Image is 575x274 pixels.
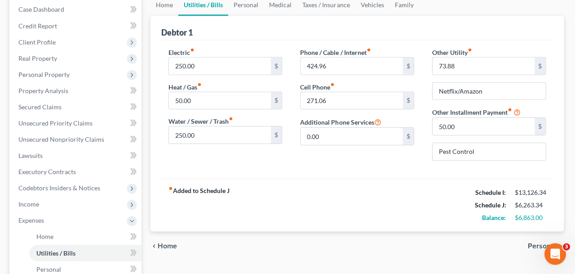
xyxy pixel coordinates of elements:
[13,148,142,164] a: Lawsuits
[38,233,55,241] span: Home
[557,243,564,250] i: chevron_right
[20,87,70,95] span: Property Analysis
[31,245,142,261] a: Utilities / Bills
[20,184,102,192] span: Codebtors Insiders & Notices
[38,249,77,257] span: Utilities / Bills
[20,39,57,46] span: Client Profile
[13,116,142,132] a: Unsecured Priority Claims
[367,48,372,53] i: fiber_manual_record
[528,243,564,250] button: Personal chevron_right
[169,187,230,225] strong: Added to Schedule J
[20,136,106,144] span: Unsecured Nonpriority Claims
[468,48,473,53] i: fiber_manual_record
[198,83,203,87] i: fiber_manual_record
[20,168,77,176] span: Executory Contracts
[515,201,546,210] div: $6,263.34
[515,214,546,223] div: $6,863.00
[169,117,234,126] label: Water / Sewer / Trash
[544,243,566,265] iframe: Intercom live chat
[159,243,178,250] span: Home
[20,22,58,30] span: Credit Report
[272,58,283,75] div: $
[403,93,414,110] div: $
[433,58,535,75] input: --
[272,93,283,110] div: $
[13,132,142,148] a: Unsecured Nonpriority Claims
[272,127,283,144] div: $
[433,48,473,58] label: Other Utility
[433,118,535,135] input: --
[476,189,506,197] strong: Schedule I:
[563,243,570,251] span: 3
[20,55,58,63] span: Real Property
[20,152,44,160] span: Lawsuits
[170,93,272,110] input: --
[433,83,546,100] input: Specify...
[482,214,506,222] strong: Balance:
[20,201,40,208] span: Income
[13,164,142,180] a: Executory Contracts
[508,108,513,112] i: fiber_manual_record
[169,83,203,92] label: Heat / Gas
[20,71,71,79] span: Personal Property
[20,217,45,225] span: Expenses
[20,120,94,127] span: Unsecured Priority Claims
[301,93,403,110] input: --
[170,127,272,144] input: --
[403,128,414,145] div: $
[13,18,142,35] a: Credit Report
[301,128,403,145] input: --
[20,6,66,14] span: Case Dashboard
[535,118,546,135] div: $
[301,48,372,58] label: Phone / Cable / Internet
[162,27,194,38] div: Debtor 1
[301,83,336,92] label: Cell Phone
[31,229,142,245] a: Home
[169,48,195,58] label: Electric
[13,83,142,99] a: Property Analysis
[301,117,382,128] label: Additional Phone Services
[403,58,414,75] div: $
[433,144,546,161] input: Specify...
[38,265,62,273] span: Personal
[331,83,336,87] i: fiber_manual_record
[151,243,159,250] i: chevron_left
[433,108,513,117] label: Other Installment Payment
[515,189,546,198] div: $13,126.34
[151,243,178,250] button: chevron_left Home
[230,117,234,121] i: fiber_manual_record
[20,103,63,111] span: Secured Claims
[475,202,507,209] strong: Schedule J:
[169,187,174,191] i: fiber_manual_record
[13,2,142,18] a: Case Dashboard
[13,99,142,116] a: Secured Claims
[528,243,557,250] span: Personal
[301,58,403,75] input: --
[191,48,195,53] i: fiber_manual_record
[535,58,546,75] div: $
[170,58,272,75] input: --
